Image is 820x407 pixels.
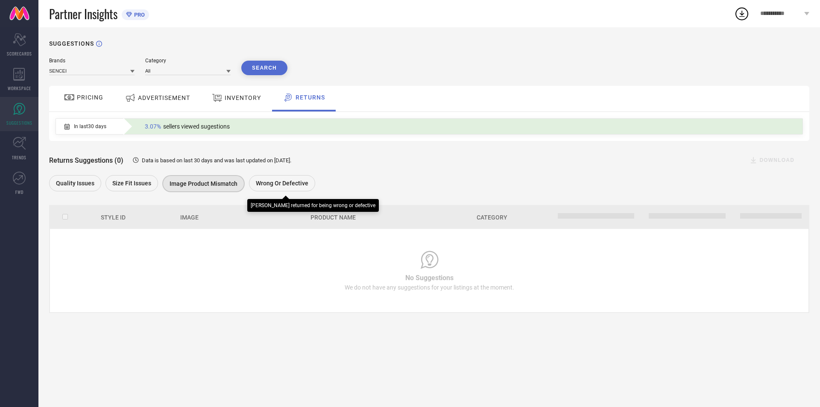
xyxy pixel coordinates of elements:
[138,94,190,101] span: ADVERTISEMENT
[56,180,94,187] span: Quality issues
[170,180,237,187] span: Image product mismatch
[74,123,106,129] span: In last 30 days
[8,85,31,91] span: WORKSPACE
[310,214,356,221] span: Product Name
[405,274,454,282] span: No Suggestions
[12,154,26,161] span: TRENDS
[180,214,199,221] span: Image
[49,58,135,64] div: Brands
[256,180,308,187] span: Wrong or Defective
[101,214,126,221] span: Style Id
[145,58,231,64] div: Category
[7,50,32,57] span: SCORECARDS
[49,40,94,47] h1: SUGGESTIONS
[15,189,23,195] span: FWD
[477,214,507,221] span: Category
[225,94,261,101] span: INVENTORY
[132,12,145,18] span: PRO
[241,61,287,75] button: Search
[163,123,230,130] span: sellers viewed sugestions
[141,121,234,132] div: Percentage of sellers who have viewed suggestions for the current Insight Type
[142,157,291,164] span: Data is based on last 30 days and was last updated on [DATE] .
[112,180,151,187] span: Size fit issues
[49,5,117,23] span: Partner Insights
[734,6,750,21] div: Open download list
[296,94,325,101] span: RETURNS
[145,123,161,130] span: 3.07%
[49,156,123,164] span: Returns Suggestions (0)
[77,94,103,101] span: PRICING
[6,120,32,126] span: SUGGESTIONS
[251,202,375,208] div: [PERSON_NAME] returned for being wrong or defective
[345,284,514,291] span: We do not have any suggestions for your listings at the moment.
